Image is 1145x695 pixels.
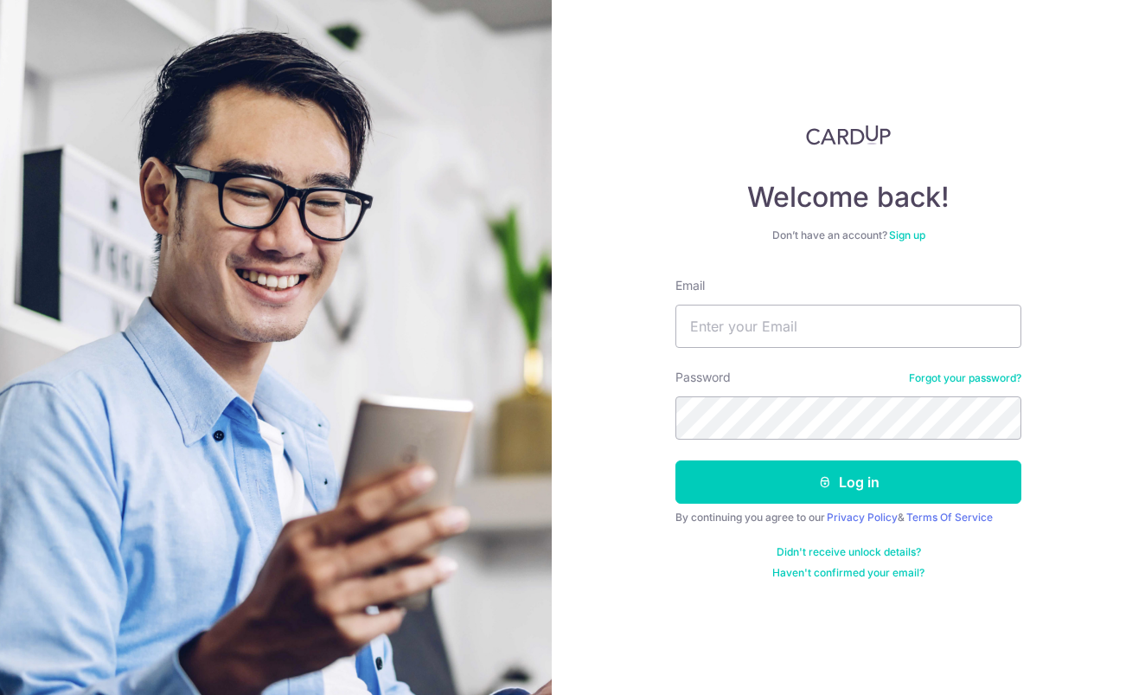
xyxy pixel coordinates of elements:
a: Forgot your password? [909,371,1021,385]
div: By continuing you agree to our & [675,511,1021,524]
label: Email [675,277,705,294]
img: CardUp Logo [806,125,891,145]
input: Enter your Email [675,305,1021,348]
a: Haven't confirmed your email? [772,566,924,580]
a: Sign up [889,228,925,241]
a: Terms Of Service [906,511,993,524]
a: Privacy Policy [827,511,898,524]
button: Log in [675,460,1021,504]
h4: Welcome back! [675,180,1021,215]
div: Don’t have an account? [675,228,1021,242]
a: Didn't receive unlock details? [777,545,921,559]
label: Password [675,369,731,386]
